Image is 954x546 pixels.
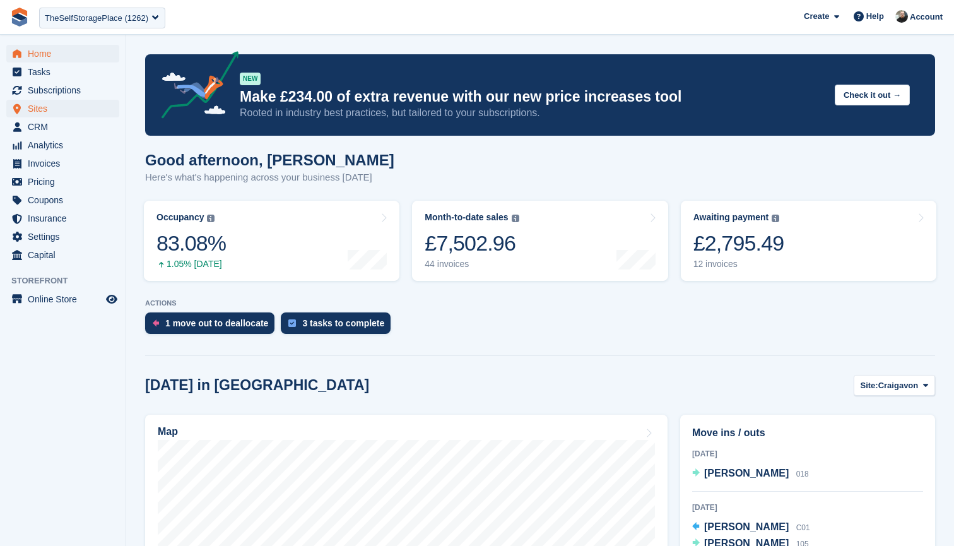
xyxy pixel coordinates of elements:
[425,230,519,256] div: £7,502.96
[28,246,103,264] span: Capital
[145,312,281,340] a: 1 move out to deallocate
[240,106,825,120] p: Rooted in industry best practices, but tailored to your subscriptions.
[302,318,384,328] div: 3 tasks to complete
[6,246,119,264] a: menu
[145,170,394,185] p: Here's what's happening across your business [DATE]
[6,63,119,81] a: menu
[6,81,119,99] a: menu
[45,12,148,25] div: TheSelfStoragePlace (1262)
[804,10,829,23] span: Create
[6,290,119,308] a: menu
[512,215,519,222] img: icon-info-grey-7440780725fd019a000dd9b08b2336e03edf1995a4989e88bcd33f0948082b44.svg
[28,118,103,136] span: CRM
[692,466,809,482] a: [PERSON_NAME] 018
[288,319,296,327] img: task-75834270c22a3079a89374b754ae025e5fb1db73e45f91037f5363f120a921f8.svg
[704,468,789,478] span: [PERSON_NAME]
[145,151,394,169] h1: Good afternoon, [PERSON_NAME]
[28,210,103,227] span: Insurance
[6,173,119,191] a: menu
[693,259,784,270] div: 12 invoices
[156,259,226,270] div: 1.05% [DATE]
[156,212,204,223] div: Occupancy
[866,10,884,23] span: Help
[692,425,923,441] h2: Move ins / outs
[28,228,103,246] span: Settings
[895,10,908,23] img: Tom Huddleston
[240,73,261,85] div: NEW
[692,519,810,536] a: [PERSON_NAME] C01
[145,377,369,394] h2: [DATE] in [GEOGRAPHIC_DATA]
[425,259,519,270] div: 44 invoices
[878,379,919,392] span: Craigavon
[145,299,935,307] p: ACTIONS
[692,448,923,460] div: [DATE]
[796,470,809,478] span: 018
[11,275,126,287] span: Storefront
[693,230,784,256] div: £2,795.49
[854,375,936,396] button: Site: Craigavon
[693,212,769,223] div: Awaiting payment
[156,230,226,256] div: 83.08%
[151,51,239,123] img: price-adjustments-announcement-icon-8257ccfd72463d97f412b2fc003d46551f7dbcb40ab6d574587a9cd5c0d94...
[10,8,29,27] img: stora-icon-8386f47178a22dfd0bd8f6a31ec36ba5ce8667c1dd55bd0f319d3a0aa187defe.svg
[861,379,878,392] span: Site:
[6,191,119,209] a: menu
[28,155,103,172] span: Invoices
[835,85,910,105] button: Check it out →
[6,136,119,154] a: menu
[28,191,103,209] span: Coupons
[6,45,119,62] a: menu
[207,215,215,222] img: icon-info-grey-7440780725fd019a000dd9b08b2336e03edf1995a4989e88bcd33f0948082b44.svg
[796,523,810,532] span: C01
[28,173,103,191] span: Pricing
[6,228,119,246] a: menu
[158,426,178,437] h2: Map
[692,502,923,513] div: [DATE]
[772,215,779,222] img: icon-info-grey-7440780725fd019a000dd9b08b2336e03edf1995a4989e88bcd33f0948082b44.svg
[6,118,119,136] a: menu
[144,201,399,281] a: Occupancy 83.08% 1.05% [DATE]
[28,45,103,62] span: Home
[165,318,268,328] div: 1 move out to deallocate
[28,136,103,154] span: Analytics
[6,210,119,227] a: menu
[153,319,159,327] img: move_outs_to_deallocate_icon-f764333ba52eb49d3ac5e1228854f67142a1ed5810a6f6cc68b1a99e826820c5.svg
[281,312,397,340] a: 3 tasks to complete
[28,63,103,81] span: Tasks
[6,155,119,172] a: menu
[681,201,936,281] a: Awaiting payment £2,795.49 12 invoices
[28,81,103,99] span: Subscriptions
[704,521,789,532] span: [PERSON_NAME]
[910,11,943,23] span: Account
[412,201,668,281] a: Month-to-date sales £7,502.96 44 invoices
[240,88,825,106] p: Make £234.00 of extra revenue with our new price increases tool
[104,292,119,307] a: Preview store
[6,100,119,117] a: menu
[28,100,103,117] span: Sites
[425,212,508,223] div: Month-to-date sales
[28,290,103,308] span: Online Store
